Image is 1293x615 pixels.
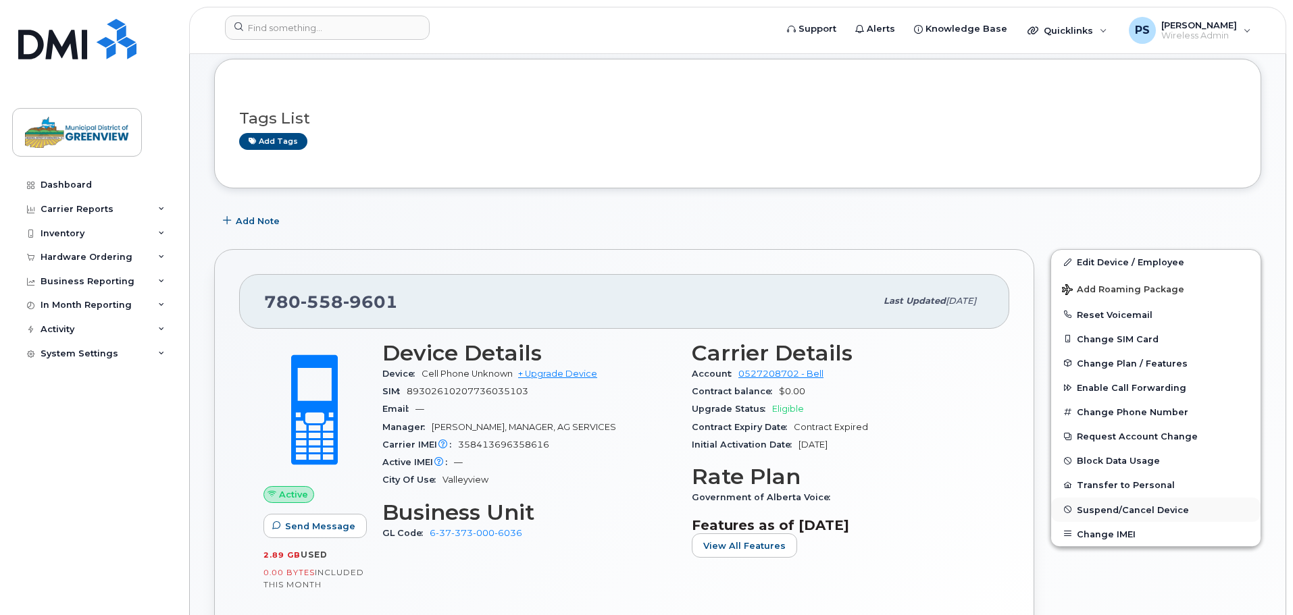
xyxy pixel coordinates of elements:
span: $0.00 [779,386,805,396]
span: City Of Use [382,475,442,485]
button: Add Note [214,209,291,233]
a: 6-37-373-000-6036 [430,528,522,538]
button: View All Features [692,533,797,558]
span: 780 [264,292,398,312]
div: Peter Stoodley [1119,17,1261,44]
div: Quicklinks [1018,17,1117,44]
span: PS [1135,22,1150,38]
span: Valleyview [442,475,488,485]
input: Find something... [225,16,430,40]
button: Change Phone Number [1051,400,1261,424]
span: Add Roaming Package [1062,284,1184,297]
h3: Carrier Details [692,341,985,365]
button: Change Plan / Features [1051,351,1261,375]
a: + Upgrade Device [518,369,597,379]
span: 2.89 GB [263,550,301,560]
span: 358413696358616 [458,439,549,450]
span: Last updated [884,296,946,306]
span: 9601 [343,292,398,312]
span: SIM [382,386,407,396]
span: Carrier IMEI [382,439,458,450]
button: Change IMEI [1051,522,1261,546]
a: Edit Device / Employee [1051,250,1261,274]
span: — [454,457,463,467]
span: 89302610207736035103 [407,386,528,396]
h3: Features as of [DATE] [692,517,985,533]
span: Government of Alberta Voice [692,492,837,502]
a: Knowledge Base [905,16,1017,43]
h3: Tags List [239,110,1236,127]
span: Add Note [236,215,280,228]
span: Eligible [772,404,804,414]
a: 0527208702 - Bell [738,369,823,379]
span: [PERSON_NAME], MANAGER, AG SERVICES [432,422,616,432]
a: Add tags [239,133,307,150]
span: Knowledge Base [926,22,1007,36]
span: Upgrade Status [692,404,772,414]
button: Suspend/Cancel Device [1051,498,1261,522]
span: GL Code [382,528,430,538]
span: Initial Activation Date [692,439,798,450]
span: Active IMEI [382,457,454,467]
span: Suspend/Cancel Device [1077,504,1189,514]
span: [DATE] [946,296,976,306]
button: Request Account Change [1051,424,1261,448]
span: Email [382,404,415,414]
button: Change SIM Card [1051,327,1261,351]
span: Active [279,488,308,501]
span: Contract Expired [794,422,868,432]
h3: Device Details [382,341,676,365]
span: — [415,404,424,414]
a: Alerts [846,16,905,43]
span: Support [798,22,836,36]
button: Add Roaming Package [1051,275,1261,302]
button: Send Message [263,514,367,538]
span: Device [382,369,422,379]
span: Contract balance [692,386,779,396]
span: [DATE] [798,439,828,450]
span: [PERSON_NAME] [1161,20,1237,30]
button: Reset Voicemail [1051,302,1261,327]
span: Quicklinks [1044,25,1093,36]
span: Alerts [867,22,895,36]
span: Send Message [285,520,355,533]
span: Enable Call Forwarding [1077,383,1186,393]
span: Manager [382,422,432,432]
button: Block Data Usage [1051,448,1261,473]
span: View All Features [703,539,786,552]
span: Cell Phone Unknown [422,369,513,379]
span: Wireless Admin [1161,30,1237,41]
span: 558 [301,292,343,312]
span: 0.00 Bytes [263,568,315,577]
h3: Rate Plan [692,464,985,489]
span: included this month [263,567,364,589]
button: Enable Call Forwarding [1051,375,1261,400]
span: Change Plan / Features [1077,358,1188,368]
span: used [301,550,328,560]
button: Transfer to Personal [1051,473,1261,497]
span: Account [692,369,738,379]
h3: Business Unit [382,500,676,525]
a: Support [778,16,846,43]
span: Contract Expiry Date [692,422,794,432]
